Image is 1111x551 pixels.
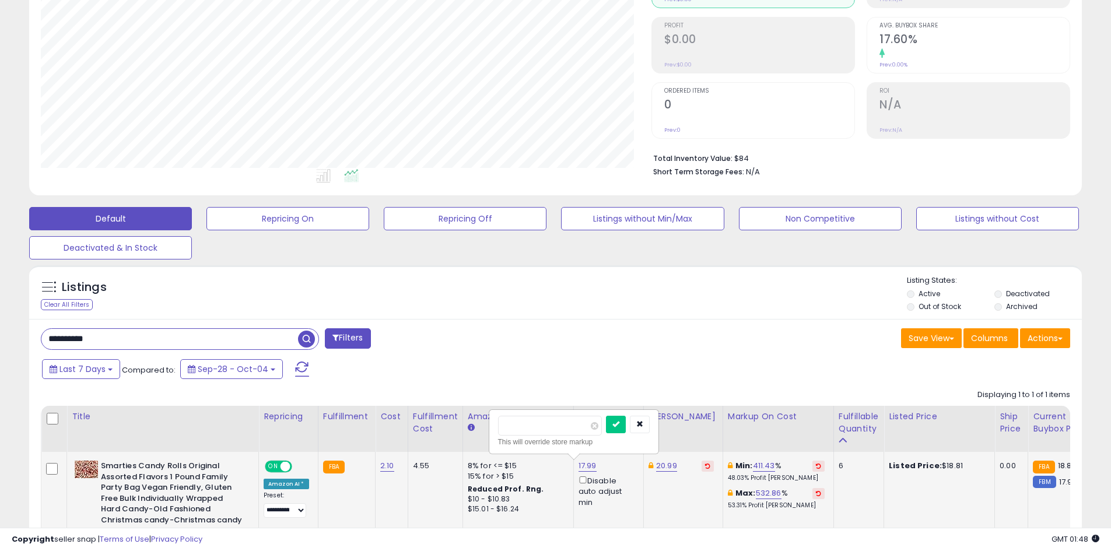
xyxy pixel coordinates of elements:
[498,436,650,448] div: This will override store markup
[1000,461,1019,471] div: 0.00
[325,328,370,349] button: Filters
[75,461,98,478] img: 51FbBefOuWL._SL40_.jpg
[664,23,854,29] span: Profit
[468,410,569,423] div: Amazon Fees
[963,328,1018,348] button: Columns
[971,332,1008,344] span: Columns
[664,88,854,94] span: Ordered Items
[29,236,192,259] button: Deactivated & In Stock
[653,150,1061,164] li: $84
[323,410,370,423] div: Fulfillment
[656,460,677,472] a: 20.99
[42,359,120,379] button: Last 7 Days
[151,534,202,545] a: Privacy Policy
[1059,476,1077,487] span: 17.95
[579,474,635,508] div: Disable auto adjust min
[72,410,254,423] div: Title
[1033,410,1093,435] div: Current Buybox Price
[977,389,1070,401] div: Displaying 1 to 1 of 1 items
[901,328,962,348] button: Save View
[728,410,829,423] div: Markup on Cost
[1052,534,1099,545] span: 2025-10-12 01:48 GMT
[101,461,243,550] b: Smarties Candy Rolls Original Assorted Flavors 1 Pound Family Party Bag Vegan Friendly, Gluten Fr...
[879,127,902,134] small: Prev: N/A
[889,460,942,471] b: Listed Price:
[728,461,825,482] div: %
[1006,301,1038,311] label: Archived
[907,275,1082,286] p: Listing States:
[728,501,825,510] p: 53.31% Profit [PERSON_NAME]
[839,410,879,435] div: Fulfillable Quantity
[664,33,854,48] h2: $0.00
[649,410,718,423] div: [PERSON_NAME]
[180,359,283,379] button: Sep-28 - Oct-04
[839,461,875,471] div: 6
[889,461,986,471] div: $18.81
[746,166,760,177] span: N/A
[561,207,724,230] button: Listings without Min/Max
[122,364,176,375] span: Compared to:
[384,207,546,230] button: Repricing Off
[100,534,149,545] a: Terms of Use
[664,61,692,68] small: Prev: $0.00
[468,494,565,504] div: $10 - $10.83
[916,207,1079,230] button: Listings without Cost
[919,301,961,311] label: Out of Stock
[728,474,825,482] p: 48.03% Profit [PERSON_NAME]
[59,363,106,375] span: Last 7 Days
[664,98,854,114] h2: 0
[380,410,403,423] div: Cost
[468,423,475,433] small: Amazon Fees.
[1020,328,1070,348] button: Actions
[653,167,744,177] b: Short Term Storage Fees:
[468,484,544,494] b: Reduced Prof. Rng.
[1033,461,1054,473] small: FBA
[879,23,1070,29] span: Avg. Buybox Share
[579,460,597,472] a: 17.99
[12,534,202,545] div: seller snap | |
[753,460,775,472] a: 411.43
[879,88,1070,94] span: ROI
[266,462,281,472] span: ON
[29,207,192,230] button: Default
[664,127,681,134] small: Prev: 0
[413,410,458,435] div: Fulfillment Cost
[653,153,733,163] b: Total Inventory Value:
[62,279,107,296] h5: Listings
[756,487,781,499] a: 532.86
[889,410,990,423] div: Listed Price
[468,471,565,482] div: 15% for > $15
[919,289,940,299] label: Active
[323,461,345,473] small: FBA
[41,299,93,310] div: Clear All Filters
[1006,289,1050,299] label: Deactivated
[468,504,565,514] div: $15.01 - $16.24
[735,487,756,499] b: Max:
[879,61,907,68] small: Prev: 0.00%
[723,406,833,452] th: The percentage added to the cost of goods (COGS) that forms the calculator for Min & Max prices.
[739,207,902,230] button: Non Competitive
[468,461,565,471] div: 8% for <= $15
[1033,476,1056,488] small: FBM
[413,461,454,471] div: 4.55
[290,462,309,472] span: OFF
[1000,410,1023,435] div: Ship Price
[264,479,309,489] div: Amazon AI *
[198,363,268,375] span: Sep-28 - Oct-04
[380,460,394,472] a: 2.10
[12,534,54,545] strong: Copyright
[264,492,309,518] div: Preset:
[728,488,825,510] div: %
[1058,460,1074,471] span: 18.81
[264,410,313,423] div: Repricing
[879,98,1070,114] h2: N/A
[879,33,1070,48] h2: 17.60%
[206,207,369,230] button: Repricing On
[735,460,753,471] b: Min:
